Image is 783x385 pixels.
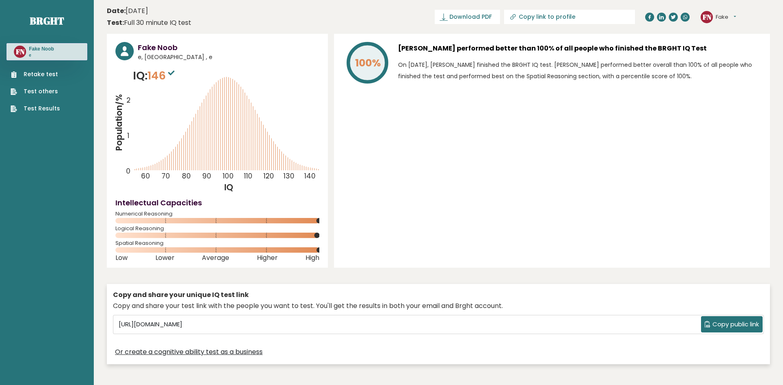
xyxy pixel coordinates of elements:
span: Copy public link [712,320,759,329]
h3: Fake Noob [138,42,319,53]
span: 146 [148,68,177,83]
div: Copy and share your unique IQ test link [113,290,764,300]
tspan: 2 [126,95,130,105]
p: On [DATE], [PERSON_NAME] finished the BRGHT IQ test. [PERSON_NAME] performed better overall than ... [398,59,761,82]
span: Higher [257,256,278,260]
p: IQ: [133,68,177,84]
span: Logical Reasoning [115,227,319,230]
h4: Intellectual Capacities [115,197,319,208]
tspan: 1 [127,131,129,141]
h3: [PERSON_NAME] performed better than 100% of all people who finished the BRGHT IQ Test [398,42,761,55]
tspan: 80 [182,172,191,181]
tspan: 60 [141,172,150,181]
tspan: IQ [224,181,233,193]
tspan: 0 [126,167,130,176]
button: Copy public link [701,316,763,332]
a: Test Results [11,104,60,113]
text: FN [16,47,25,56]
span: Low [115,256,128,260]
tspan: 100 [223,172,234,181]
tspan: Population/% [113,94,125,151]
b: Date: [107,6,126,15]
h3: Fake Noob [29,46,54,52]
a: Or create a cognitive ability test as a business [115,347,263,357]
a: Download PDF [435,10,500,24]
div: Full 30 minute IQ test [107,18,191,28]
span: Average [202,256,229,260]
span: Numerical Reasoning [115,212,319,216]
tspan: 120 [264,172,274,181]
text: FN [703,12,712,21]
b: Test: [107,18,124,27]
tspan: 140 [305,172,316,181]
div: Copy and share your test link with the people you want to test. You'll get the results in both yo... [113,301,764,311]
a: Test others [11,87,60,96]
span: Download PDF [449,13,492,21]
span: e, [GEOGRAPHIC_DATA] , e [138,53,319,62]
tspan: 100% [355,56,381,70]
tspan: 110 [244,172,252,181]
tspan: 90 [202,172,211,181]
a: Brght [30,14,64,27]
span: High [305,256,319,260]
button: Fake [716,13,736,21]
span: Spatial Reasoning [115,242,319,245]
tspan: 130 [284,172,295,181]
span: Lower [155,256,175,260]
a: Retake test [11,70,60,79]
time: [DATE] [107,6,148,16]
p: e [29,53,54,58]
tspan: 70 [162,172,170,181]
